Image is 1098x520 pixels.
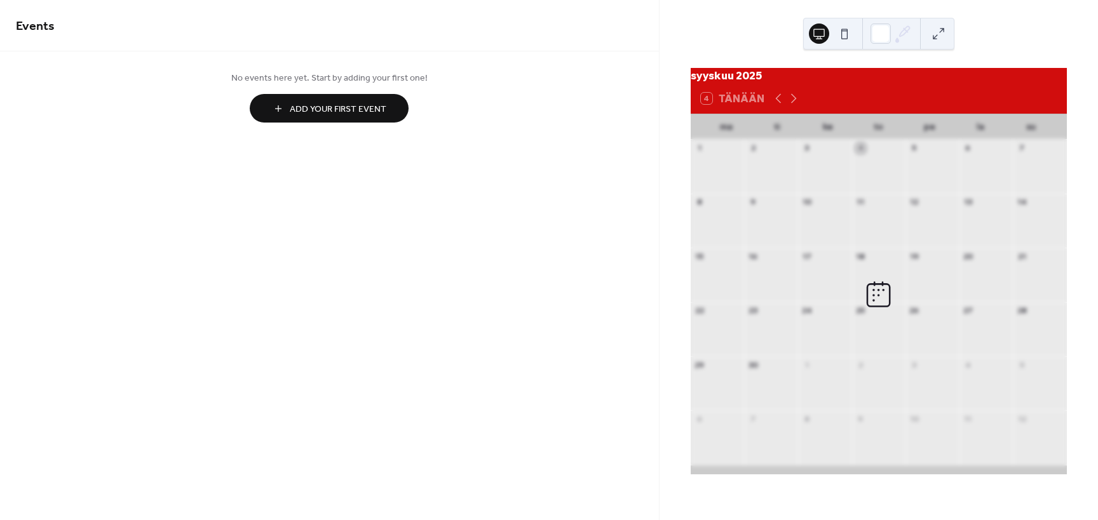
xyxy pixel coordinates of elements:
[695,197,704,207] div: 8
[1017,414,1026,423] div: 12
[856,143,865,153] div: 4
[963,251,973,261] div: 20
[802,306,811,316] div: 24
[909,143,919,153] div: 5
[802,197,811,207] div: 10
[695,143,704,153] div: 1
[955,114,1006,140] div: la
[695,251,704,261] div: 15
[853,114,904,140] div: to
[909,197,919,207] div: 12
[1017,306,1026,316] div: 28
[963,414,973,423] div: 11
[909,414,919,423] div: 10
[748,360,757,370] div: 30
[695,414,704,423] div: 6
[963,143,973,153] div: 6
[250,94,409,123] button: Add Your First Event
[909,360,919,370] div: 3
[748,251,757,261] div: 16
[290,103,386,116] span: Add Your First Event
[1017,360,1026,370] div: 5
[909,306,919,316] div: 26
[803,114,853,140] div: ke
[695,360,704,370] div: 29
[16,72,643,85] span: No events here yet. Start by adding your first one!
[752,114,803,140] div: ti
[1017,197,1026,207] div: 14
[963,360,973,370] div: 4
[691,68,1067,83] div: syyskuu 2025
[963,197,973,207] div: 13
[909,251,919,261] div: 19
[802,251,811,261] div: 17
[856,306,865,316] div: 25
[802,414,811,423] div: 8
[856,197,865,207] div: 11
[1006,114,1057,140] div: su
[695,306,704,316] div: 22
[1017,251,1026,261] div: 21
[16,14,55,39] span: Events
[748,306,757,316] div: 23
[856,414,865,423] div: 9
[802,360,811,370] div: 1
[16,94,643,123] a: Add Your First Event
[856,251,865,261] div: 18
[963,306,973,316] div: 27
[748,143,757,153] div: 2
[904,114,955,140] div: pe
[701,114,752,140] div: ma
[748,414,757,423] div: 7
[748,197,757,207] div: 9
[856,360,865,370] div: 2
[1017,143,1026,153] div: 7
[802,143,811,153] div: 3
